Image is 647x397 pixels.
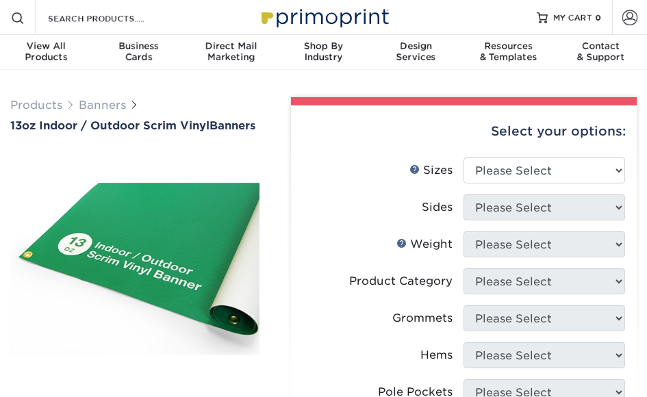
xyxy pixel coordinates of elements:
img: Primoprint [255,2,392,31]
span: MY CART [553,12,592,23]
div: Marketing [185,41,277,63]
div: Services [370,41,462,63]
a: Direct MailMarketing [185,35,277,71]
a: BusinessCards [92,35,185,71]
a: DesignServices [370,35,462,71]
h1: Banners [10,119,259,132]
input: SEARCH PRODUCTS..... [47,10,180,26]
a: Products [10,99,62,112]
span: Shop By [277,41,370,52]
span: Business [92,41,185,52]
div: Sizes [409,162,453,179]
a: Banners [79,99,126,112]
span: Contact [555,41,647,52]
a: Contact& Support [555,35,647,71]
span: Design [370,41,462,52]
div: Select your options: [302,105,626,157]
div: & Support [555,41,647,63]
span: 0 [595,12,601,22]
img: 13oz Indoor / Outdoor Scrim Vinyl 01 [10,183,259,355]
span: Resources [462,41,555,52]
div: & Templates [462,41,555,63]
div: Grommets [392,310,453,326]
div: Industry [277,41,370,63]
a: Resources& Templates [462,35,555,71]
div: Sides [422,199,453,216]
span: Direct Mail [185,41,277,52]
span: 13oz Indoor / Outdoor Scrim Vinyl [10,119,210,132]
div: Weight [396,236,453,253]
div: Hems [420,347,453,363]
a: 13oz Indoor / Outdoor Scrim VinylBanners [10,119,259,132]
a: Shop ByIndustry [277,35,370,71]
div: Cards [92,41,185,63]
div: Product Category [349,273,453,290]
